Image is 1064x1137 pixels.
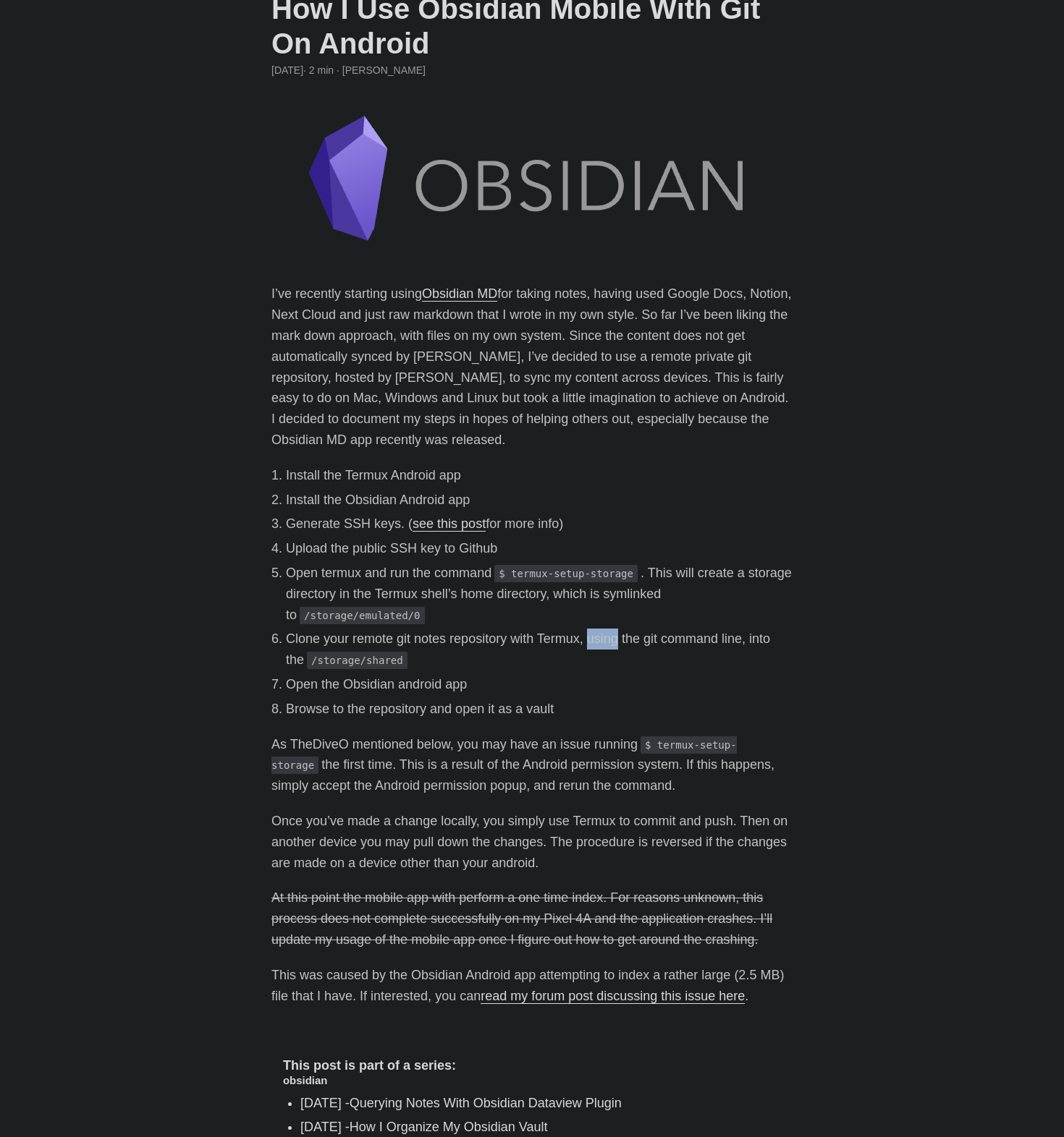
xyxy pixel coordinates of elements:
h4: This post is part of a series: [283,1058,781,1074]
p: I’ve recently starting using for taking notes, having used Google Docs, Notion, Next Cloud and ju... [271,284,793,450]
div: · 2 min · [PERSON_NAME] [271,62,793,78]
li: Generate SSH keys. ( for more info) [286,514,793,535]
li: Browse to the repository and open it as a vault [286,699,793,720]
a: Querying Notes With Obsidian Dataview Plugin [350,1096,622,1110]
a: How I Organize My Obsidian Vault [350,1120,548,1134]
p: Once you’ve made a change locally, you simply use Termux to commit and push. Then on another devi... [271,811,793,873]
p: This was caused by the Obsidian Android app attempting to index a rather large (2.5 MB) file that... [271,965,793,1007]
a: read my forum post discussing this issue here [481,989,745,1003]
li: Install the Obsidian Android app [286,490,793,511]
del: At this point the mobile app with perform a one time index. For reasons unknown, this process doe... [271,890,772,947]
code: /storage/shared [307,652,408,669]
p: As TheDiveO mentioned below, you may have an issue running the first time. This is a result of th... [271,734,793,796]
a: Obsidian MD [422,286,497,301]
code: /storage/emulated/0 [300,607,425,624]
a: see this post [413,516,486,531]
a: obsidian [283,1074,327,1086]
li: Clone your remote git notes repository with Termux, using the git command line, into the [286,629,793,670]
span: 2021-07-13 00:00:00 +0000 UTC [271,62,303,78]
li: Upload the public SSH key to Github [286,538,793,559]
li: Install the Termux Android app [286,465,793,486]
li: Open termux and run the command . This will create a storage directory in the Termux shell’s home... [286,563,793,625]
li: [DATE] - [300,1093,781,1114]
li: Open the Obsidian android app [286,674,793,695]
code: $ termux-setup-storage [494,565,638,582]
